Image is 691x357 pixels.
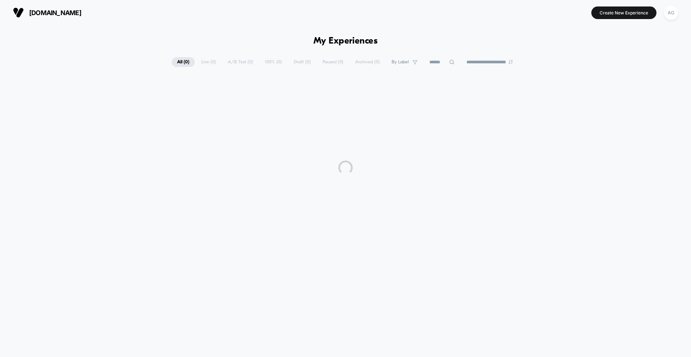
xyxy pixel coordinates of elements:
button: AG [662,5,680,20]
button: Create New Experience [591,6,656,19]
div: AG [664,6,678,20]
span: By Label [392,59,409,65]
button: [DOMAIN_NAME] [11,7,83,18]
img: end [509,60,513,64]
span: [DOMAIN_NAME] [29,9,81,17]
span: All ( 0 ) [172,57,195,67]
h1: My Experiences [313,36,378,46]
img: Visually logo [13,7,24,18]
